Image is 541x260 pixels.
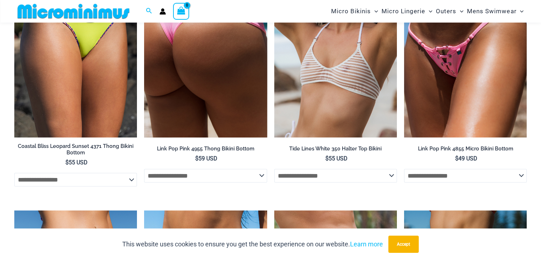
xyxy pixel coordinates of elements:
[380,2,434,20] a: Micro LingerieMenu ToggleMenu Toggle
[388,236,419,253] button: Accept
[195,155,198,162] span: $
[65,159,69,166] span: $
[465,2,525,20] a: Mens SwimwearMenu ToggleMenu Toggle
[122,239,383,250] p: This website uses cookies to ensure you get the best experience on our website.
[325,155,348,162] bdi: 55 USD
[516,2,523,20] span: Menu Toggle
[14,143,137,156] h2: Coastal Bliss Leopard Sunset 4371 Thong Bikini Bottom
[382,2,425,20] span: Micro Lingerie
[329,2,380,20] a: Micro BikinisMenu ToggleMenu Toggle
[144,145,267,155] a: Link Pop Pink 4955 Thong Bikini Bottom
[146,7,152,16] a: Search icon link
[65,159,88,166] bdi: 55 USD
[467,2,516,20] span: Mens Swimwear
[455,155,477,162] bdi: 49 USD
[404,145,527,152] h2: Link Pop Pink 4855 Micro Bikini Bottom
[436,2,456,20] span: Outers
[15,3,132,19] img: MM SHOP LOGO FLAT
[274,145,397,155] a: Tide Lines White 350 Halter Top Bikini
[159,8,166,15] a: Account icon link
[331,2,371,20] span: Micro Bikinis
[425,2,432,20] span: Menu Toggle
[350,240,383,248] a: Learn more
[328,1,527,21] nav: Site Navigation
[455,155,458,162] span: $
[173,3,190,19] a: View Shopping Cart, empty
[144,145,267,152] h2: Link Pop Pink 4955 Thong Bikini Bottom
[274,145,397,152] h2: Tide Lines White 350 Halter Top Bikini
[404,145,527,155] a: Link Pop Pink 4855 Micro Bikini Bottom
[456,2,463,20] span: Menu Toggle
[195,155,217,162] bdi: 59 USD
[14,143,137,159] a: Coastal Bliss Leopard Sunset 4371 Thong Bikini Bottom
[371,2,378,20] span: Menu Toggle
[325,155,329,162] span: $
[434,2,465,20] a: OutersMenu ToggleMenu Toggle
